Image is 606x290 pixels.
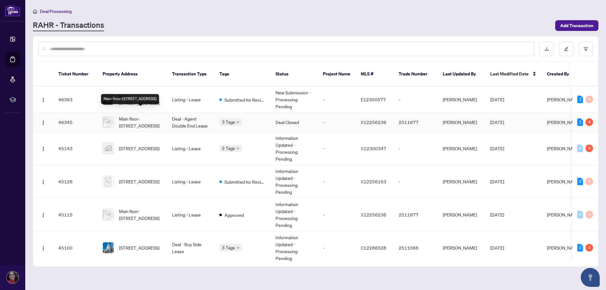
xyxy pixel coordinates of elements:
td: - [394,86,438,113]
span: [STREET_ADDRESS] [119,145,159,152]
span: [DATE] [490,212,504,217]
td: [PERSON_NAME] [438,113,485,132]
td: Listing - Lease [167,86,214,113]
span: X12256236 [361,212,386,217]
td: New Submission - Processing Pending [270,86,318,113]
td: 45143 [53,132,98,165]
td: 2511677 [394,113,438,132]
td: 46345 [53,113,98,132]
div: 4 [585,118,593,126]
span: [PERSON_NAME] [547,212,581,217]
span: [PERSON_NAME] [547,245,581,251]
span: 3 Tags [222,244,235,251]
span: [DATE] [490,119,504,125]
div: 2 [577,244,583,252]
img: Logo [41,120,46,125]
th: Project Name [318,62,356,86]
th: Property Address [98,62,167,86]
button: filter [579,42,593,56]
td: - [394,165,438,198]
span: down [236,147,240,150]
th: MLS # [356,62,394,86]
img: thumbnail-img [103,242,114,253]
span: [DATE] [490,145,504,151]
span: 2 Tags [222,145,235,152]
img: Profile Icon [7,271,19,283]
th: Last Updated By [438,62,485,86]
td: Information Updated - Processing Pending [270,198,318,231]
span: X12300347 [361,145,386,151]
img: thumbnail-img [103,209,114,220]
button: edit [559,42,573,56]
span: [PERSON_NAME] [547,145,581,151]
img: Logo [41,180,46,185]
span: home [33,9,37,14]
td: [PERSON_NAME] [438,231,485,264]
button: Logo [38,94,48,104]
span: download [544,47,549,51]
td: Information Updated - Processing Pending [270,231,318,264]
span: Main-[STREET_ADDRESS] [119,92,162,106]
img: thumbnail-img [103,143,114,154]
th: Ticket Number [53,62,98,86]
img: logo [5,5,20,16]
td: 46363 [53,86,98,113]
button: Logo [38,243,48,253]
div: 1 [577,96,583,103]
span: [PERSON_NAME] [547,97,581,102]
span: [STREET_ADDRESS] [119,244,159,251]
td: Listing - Lease [167,132,214,165]
td: Deal - Agent Double End Lease [167,113,214,132]
td: 45115 [53,198,98,231]
span: [PERSON_NAME] [547,179,581,184]
img: Logo [41,213,46,218]
span: filter [584,47,588,51]
td: - [318,198,356,231]
span: [STREET_ADDRESS] [119,178,159,185]
span: down [236,121,240,124]
td: [PERSON_NAME] [438,165,485,198]
span: Main floor-[STREET_ADDRESS] [119,115,162,129]
span: edit [564,47,568,51]
button: Logo [38,176,48,186]
button: Add Transaction [555,20,598,31]
div: 0 [585,211,593,218]
td: [PERSON_NAME] [438,86,485,113]
span: E12300577 [361,97,386,102]
div: 0 [585,178,593,185]
td: [PERSON_NAME] [438,132,485,165]
span: Submitted for Review [224,178,265,185]
span: X12256163 [361,179,386,184]
td: - [318,132,356,165]
th: Last Modified Date [485,62,542,86]
td: - [318,231,356,264]
button: Logo [38,143,48,153]
td: 45126 [53,165,98,198]
button: Logo [38,210,48,220]
span: 3 Tags [222,118,235,126]
img: Logo [41,246,46,251]
span: down [236,246,240,249]
span: Main floor-[STREET_ADDRESS] [119,208,162,222]
img: Logo [41,146,46,151]
th: Created By [542,62,580,86]
td: - [318,113,356,132]
div: 1 [577,118,583,126]
td: [PERSON_NAME] [438,198,485,231]
td: Listing - Lease [167,165,214,198]
td: Deal Closed [270,113,318,132]
div: 0 [585,96,593,103]
td: Information Updated - Processing Pending [270,132,318,165]
button: Logo [38,117,48,127]
td: 2511066 [394,231,438,264]
th: Status [270,62,318,86]
div: 0 [577,211,583,218]
span: Submitted for Review [224,96,265,103]
td: Information Updated - Processing Pending [270,165,318,198]
div: 3 [585,145,593,152]
div: Main floor-[STREET_ADDRESS] [101,94,159,104]
div: 1 [585,244,593,252]
td: Listing - Lease [167,198,214,231]
span: Deal Processing [40,9,72,14]
span: [DATE] [490,179,504,184]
